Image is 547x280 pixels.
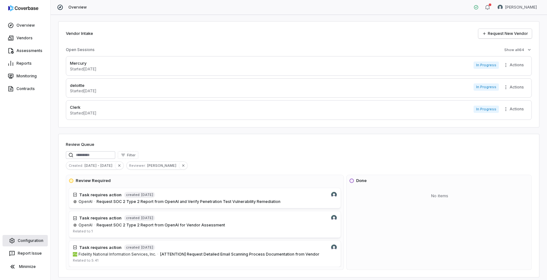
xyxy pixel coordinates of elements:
[157,252,158,257] span: ·
[331,215,337,221] img: Zi Chong Kao avatar
[474,106,499,113] span: In Progress
[141,245,153,250] span: [DATE]
[349,188,530,204] div: No items
[502,44,534,55] button: Show all64
[70,67,96,72] p: Started [DATE]
[69,240,341,267] a: Zi Chong Kao avatarTask requires actioncreated[DATE]fisglobal.comFidelity National Information Se...
[126,245,140,250] span: created
[1,32,49,44] a: Vendors
[141,216,153,220] span: [DATE]
[73,258,98,263] span: Related to: 5.41
[3,235,48,246] a: Configuration
[356,178,367,184] h3: Done
[70,111,96,116] p: Started [DATE]
[501,60,528,70] button: More actions
[69,188,341,209] a: Zi Chong Kao avatarTask requires actioncreated[DATE]openai.comOpenAI·Request SOC 2 Type 2 Report ...
[94,223,95,228] span: ·
[70,82,96,89] p: deloitte
[79,215,122,221] h4: Task requires action
[331,192,337,198] img: Zi Chong Kao avatar
[66,56,532,76] a: MercuryStarted[DATE]In ProgressMore actions
[66,163,85,168] span: Created :
[8,5,38,11] img: logo-D7KZi-bG.svg
[79,223,92,228] span: OpenAI
[147,163,179,168] span: [PERSON_NAME]
[127,153,135,158] span: Filter
[66,100,532,120] a: ClerkStarted[DATE]In ProgressMore actions
[478,29,532,38] a: Request New Vendor
[94,199,95,204] span: ·
[126,216,140,220] span: created
[66,78,532,98] a: deloitteStarted[DATE]In ProgressMore actions
[69,211,341,238] a: Zi Chong Kao avatarTask requires actioncreated[DATE]openai.comOpenAI·Request SOC 2 Type 2 Report ...
[97,223,225,227] span: Request SOC 2 Type 2 Report from OpenAI for Vendor Assessment
[498,5,503,10] img: Zi Chong Kao avatar
[474,62,499,69] span: In Progress
[1,45,49,56] a: Assessments
[79,244,122,251] h4: Task requires action
[505,5,537,10] span: [PERSON_NAME]
[79,199,92,204] span: OpenAI
[1,70,49,82] a: Monitoring
[97,199,280,204] span: Request SOC 2 Type 2 Report from OpenAI and Verify Penetration Test Vulnerability Remediation
[141,192,153,197] span: [DATE]
[70,60,96,67] p: Mercury
[118,151,138,159] button: Filter
[1,20,49,31] a: Overview
[70,104,96,111] p: Clerk
[79,252,156,257] span: Fidelity National Information Services, Inc.
[126,192,140,197] span: created
[68,5,87,10] span: Overview
[76,178,111,184] h3: Review Required
[66,141,94,148] h1: Review Queue
[501,104,528,114] button: More actions
[1,58,49,69] a: Reports
[494,3,541,12] button: Zi Chong Kao avatar[PERSON_NAME]
[1,83,49,94] a: Contracts
[66,47,95,52] h3: Open Sessions
[474,83,499,91] span: In Progress
[160,252,319,257] span: [ATTENTION] Request Detailed Email Scanning Process Documentation from Vendor
[70,88,96,94] p: Started [DATE]
[3,248,48,259] button: Report Issue
[79,192,122,198] h4: Task requires action
[331,244,337,250] img: Zi Chong Kao avatar
[127,163,147,168] span: Reviewer :
[3,260,48,273] button: Minimize
[85,163,115,168] span: [DATE] - [DATE]
[73,229,93,233] span: Related to: 1
[66,30,93,37] h2: Vendor Intake
[501,82,528,92] button: More actions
